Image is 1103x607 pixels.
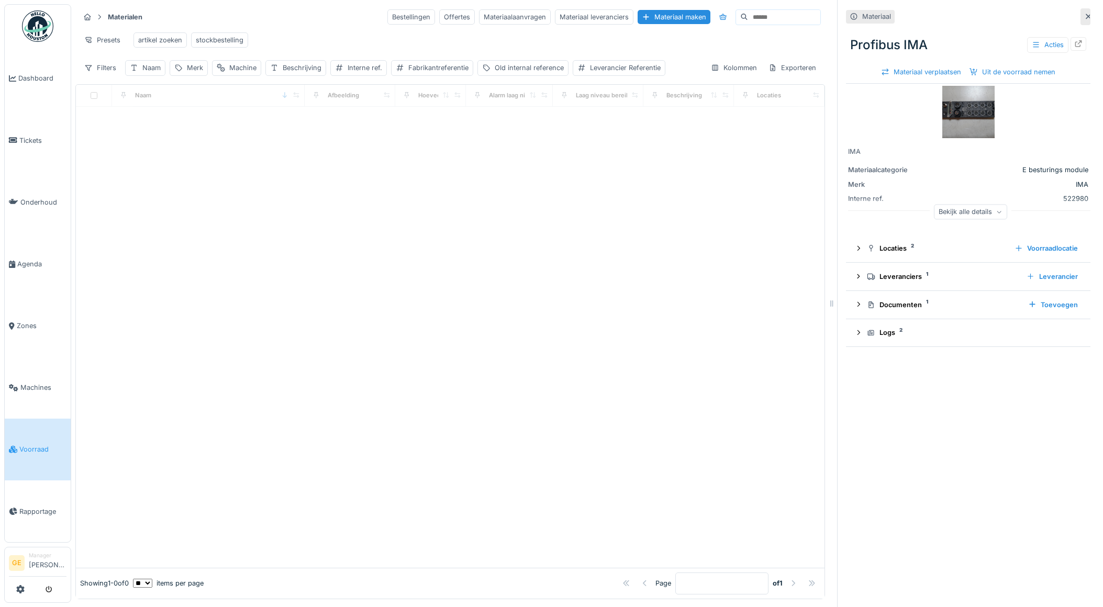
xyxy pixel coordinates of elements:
div: E besturings module [931,165,1088,175]
div: Locaties [867,243,1006,253]
div: Hoeveelheid [418,91,455,100]
strong: of 1 [773,578,783,588]
div: Naam [142,63,161,73]
strong: Materialen [104,12,147,22]
span: Zones [17,321,66,331]
span: Dashboard [18,73,66,83]
div: Materiaal [862,12,891,21]
img: Badge_color-CXgf-gQk.svg [22,10,53,42]
div: Leverancier Referentie [590,63,661,73]
div: Fabrikantreferentie [408,63,469,73]
div: IMA [931,179,1088,189]
div: Acties [1027,37,1068,52]
div: Alarm laag niveau [489,91,539,100]
span: Machines [20,383,66,392]
span: Rapportage [19,507,66,516]
div: Materiaal maken [638,10,710,24]
div: Presets [80,32,125,48]
span: Onderhoud [20,197,66,207]
div: Leveranciers [867,272,1018,282]
a: Machines [5,357,71,419]
div: Bekijk alle details [934,204,1007,219]
div: IMA [848,147,1088,156]
div: Leverancier [1022,269,1082,284]
a: Tickets [5,109,71,171]
div: Bestellingen [387,9,435,25]
div: Materiaalaanvragen [479,9,551,25]
img: Profibus IMA [942,86,995,138]
div: Machine [229,63,257,73]
a: GE Manager[PERSON_NAME] [9,552,66,577]
div: Beschrijving [666,91,702,100]
div: Filters [80,60,121,75]
div: Profibus IMA [846,31,1090,59]
a: Rapportage [5,480,71,542]
div: Materiaal leveranciers [555,9,633,25]
div: Voorraadlocatie [1010,241,1082,255]
span: Tickets [19,136,66,145]
div: Interne ref. [348,63,382,73]
div: Offertes [439,9,475,25]
a: Onderhoud [5,171,71,233]
div: Materiaal verplaatsen [877,65,965,79]
a: Dashboard [5,48,71,109]
div: Interne ref. [848,194,927,204]
div: Materiaalcategorie [848,165,927,175]
div: Naam [135,91,151,100]
div: stockbestelling [196,35,243,45]
div: Laag niveau bereikt? [576,91,634,100]
div: 522980 [931,194,1088,204]
div: Locaties [757,91,781,100]
div: Kolommen [706,60,762,75]
div: Beschrijving [283,63,321,73]
div: Merk [848,179,927,189]
div: Showing 1 - 0 of 0 [80,578,129,588]
div: Afbeelding [328,91,359,100]
div: Old internal reference [495,63,564,73]
summary: Locaties2Voorraadlocatie [850,239,1086,258]
div: Merk [187,63,203,73]
div: artikel zoeken [138,35,182,45]
summary: Logs2 [850,323,1086,343]
a: Zones [5,295,71,357]
summary: Leveranciers1Leverancier [850,267,1086,286]
div: Documenten [867,300,1020,310]
li: [PERSON_NAME] [29,552,66,574]
summary: Documenten1Toevoegen [850,295,1086,314]
div: Logs [867,328,1078,338]
a: Voorraad [5,419,71,480]
div: Toevoegen [1024,298,1082,312]
div: Manager [29,552,66,559]
div: Exporteren [764,60,821,75]
span: Voorraad [19,444,66,454]
span: Agenda [17,259,66,269]
div: items per page [133,578,204,588]
div: Page [655,578,671,588]
a: Agenda [5,233,71,295]
li: GE [9,555,25,571]
div: Uit de voorraad nemen [965,65,1060,79]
